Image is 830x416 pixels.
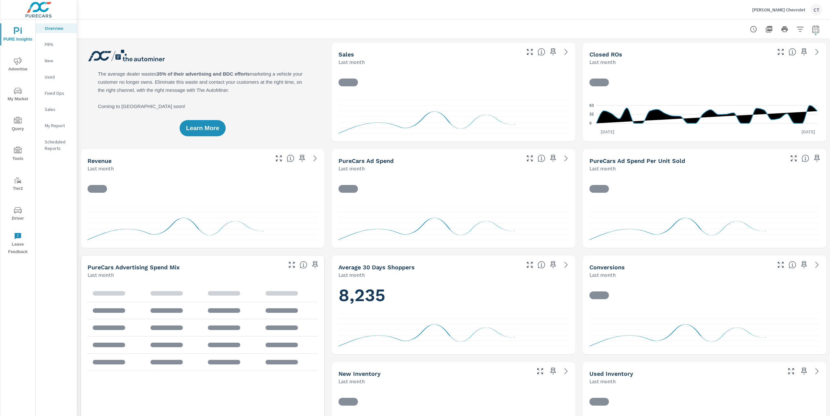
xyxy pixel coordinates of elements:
[589,121,592,126] text: 0
[561,153,571,164] a: See more details in report
[538,261,545,269] span: A rolling 30 day total of daily Shoppers on the dealership website, averaged over the selected da...
[589,103,594,108] text: 63
[799,260,809,270] span: Save this to your personalized report
[287,260,297,270] button: Make Fullscreen
[36,23,77,33] div: Overview
[763,23,776,36] button: "Export Report to PDF"
[589,271,616,279] p: Last month
[589,112,594,116] text: 32
[45,74,72,80] p: Used
[596,128,619,135] p: [DATE]
[297,153,307,164] span: Save this to your personalized report
[797,128,820,135] p: [DATE]
[525,260,535,270] button: Make Fullscreen
[589,377,616,385] p: Last month
[776,260,786,270] button: Make Fullscreen
[788,153,799,164] button: Make Fullscreen
[310,260,320,270] span: Save this to your personalized report
[2,177,33,192] span: Tier2
[589,58,616,66] p: Last month
[287,154,294,162] span: Total sales revenue over the selected date range. [Source: This data is sourced from the dealer’s...
[561,260,571,270] a: See more details in report
[2,206,33,222] span: Driver
[88,157,112,164] h5: Revenue
[338,51,354,58] h5: Sales
[589,370,633,377] h5: Used Inventory
[36,104,77,114] div: Sales
[548,47,558,57] span: Save this to your personalized report
[2,232,33,256] span: Leave Feedback
[36,88,77,98] div: Fixed Ops
[186,125,219,131] span: Learn More
[338,377,365,385] p: Last month
[36,40,77,49] div: PIPA
[45,25,72,31] p: Overview
[812,153,822,164] span: Save this to your personalized report
[45,41,72,48] p: PIPA
[2,57,33,73] span: Advertise
[338,264,415,271] h5: Average 30 Days Shoppers
[36,72,77,82] div: Used
[589,264,625,271] h5: Conversions
[45,57,72,64] p: New
[788,261,796,269] span: The number of dealer-specified goals completed by a visitor. [Source: This data is provided by th...
[88,165,114,172] p: Last month
[88,271,114,279] p: Last month
[300,261,307,269] span: This table looks at how you compare to the amount of budget you spend per channel as opposed to y...
[338,157,394,164] h5: PureCars Ad Spend
[752,7,805,13] p: [PERSON_NAME] Chevrolet
[45,90,72,96] p: Fixed Ops
[36,121,77,130] div: My Report
[338,165,365,172] p: Last month
[812,47,822,57] a: See more details in report
[338,370,381,377] h5: New Inventory
[589,157,685,164] h5: PureCars Ad Spend Per Unit Sold
[548,153,558,164] span: Save this to your personalized report
[589,165,616,172] p: Last month
[2,27,33,43] span: PURE Insights
[338,284,569,306] h1: 8,235
[45,106,72,113] p: Sales
[535,366,545,376] button: Make Fullscreen
[180,120,226,136] button: Learn More
[561,366,571,376] a: See more details in report
[525,47,535,57] button: Make Fullscreen
[538,154,545,162] span: Total cost of media for all PureCars channels for the selected dealership group over the selected...
[786,366,796,376] button: Make Fullscreen
[525,153,535,164] button: Make Fullscreen
[799,366,809,376] span: Save this to your personalized report
[36,137,77,153] div: Scheduled Reports
[812,366,822,376] a: See more details in report
[36,56,77,66] div: New
[274,153,284,164] button: Make Fullscreen
[88,264,180,271] h5: PureCars Advertising Spend Mix
[811,4,822,16] div: CT
[589,51,622,58] h5: Closed ROs
[45,139,72,152] p: Scheduled Reports
[310,153,320,164] a: See more details in report
[548,366,558,376] span: Save this to your personalized report
[338,58,365,66] p: Last month
[45,122,72,129] p: My Report
[561,47,571,57] a: See more details in report
[2,117,33,133] span: Query
[548,260,558,270] span: Save this to your personalized report
[338,271,365,279] p: Last month
[2,87,33,103] span: My Market
[812,260,822,270] a: See more details in report
[778,23,791,36] button: Print Report
[799,47,809,57] span: Save this to your personalized report
[0,19,35,258] div: nav menu
[801,154,809,162] span: Average cost of advertising per each vehicle sold at the dealer over the selected date range. The...
[2,147,33,163] span: Tools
